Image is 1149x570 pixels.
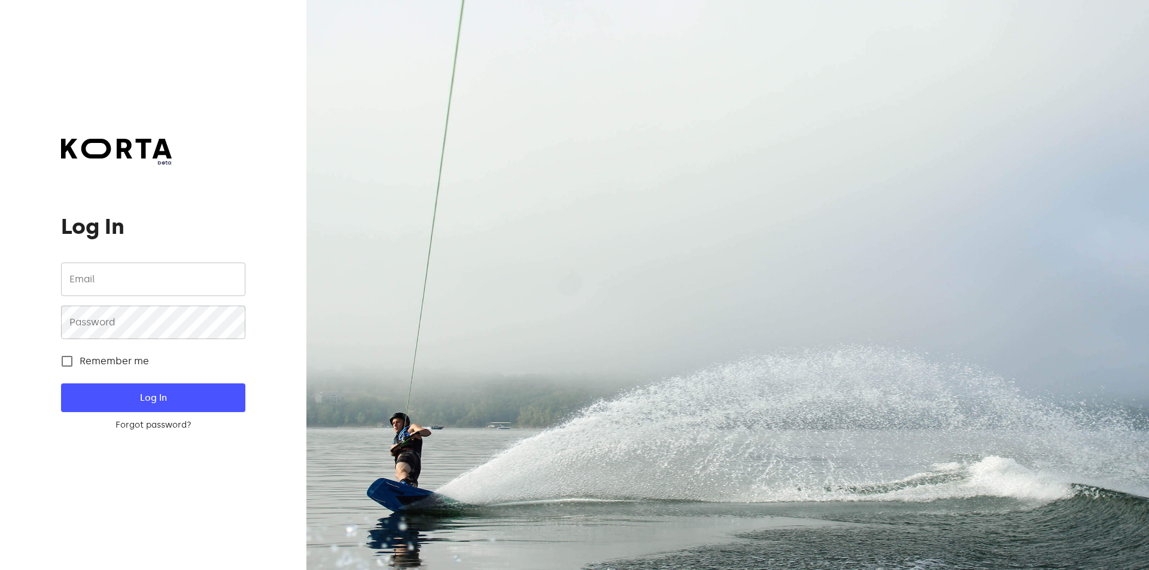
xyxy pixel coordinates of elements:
h1: Log In [61,215,245,239]
span: Log In [80,390,226,406]
img: Korta [61,139,172,158]
span: Remember me [80,354,149,368]
span: beta [61,158,172,167]
button: Log In [61,383,245,412]
a: Forgot password? [61,419,245,431]
a: beta [61,139,172,167]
